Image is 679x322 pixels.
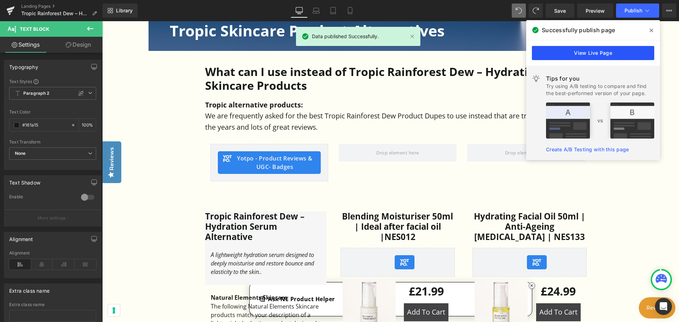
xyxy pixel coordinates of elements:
[9,176,40,186] div: Text Shadow
[532,74,540,83] img: light.svg
[15,151,26,156] b: None
[302,282,346,300] button: Add To Cart
[291,4,308,18] a: Desktop
[439,258,474,282] span: £24.99
[23,90,50,96] b: Paragraph 2
[370,190,484,221] a: Hydrating Facial Oil 50ml | Anti-Ageing [MEDICAL_DATA] | NES133
[308,4,325,18] a: Laptop
[325,4,342,18] a: Tablet
[9,284,50,294] div: Extra class name
[21,11,89,16] span: Tropic Rainforest Dew – Hydration Serum Alternative Products (Tropic Rainforest Dew Dupes)
[4,210,101,226] button: More settings
[554,7,566,14] span: Save
[542,26,615,34] span: Successfully publish page
[238,190,353,221] a: Blending Moisturiser 50ml | Ideal after facial oil |NES012
[529,4,543,18] button: Redo
[103,4,138,18] a: New Library
[21,4,103,9] a: Landing Pages
[9,60,38,70] div: Typography
[68,0,531,18] h1: Tropic Skincare Product Alternatives
[9,78,96,84] div: Text Styles
[167,142,191,150] span: - Badges
[116,7,133,14] span: Library
[625,8,642,13] span: Publish
[22,121,68,129] input: Color
[546,146,629,152] a: Create A/B Testing with this page
[305,286,343,295] span: Add To Cart
[342,4,359,18] a: Mobile
[20,26,49,32] span: Text Block
[53,37,104,53] a: Design
[79,119,96,131] div: %
[37,215,66,221] p: More settings
[9,140,96,145] div: Text Transform
[6,283,18,295] button: Your consent preferences for tracking technologies
[616,4,659,18] button: Publish
[586,7,605,14] span: Preview
[655,298,672,315] div: Open Intercom Messenger
[9,251,96,256] div: Alignment
[9,194,74,201] div: Enable
[546,74,654,83] div: Tips for you
[532,46,654,60] a: View Live Page
[103,89,488,111] p: We are frequently asked for the best Tropic Rainforest Dew Product Dupes to use instead that are ...
[103,79,201,88] strong: Tropic alternative products:
[512,4,526,18] button: Undo
[109,230,212,255] i: A lightweight hydration serum designed to deeply moisturise and restore bounce and elasticity to ...
[109,273,185,280] strong: Natural Elements Skincare
[437,286,475,295] span: Add To Cart
[9,232,33,242] div: Alignment
[546,103,654,139] img: tip.png
[103,190,224,221] h3: Tropic Rainforest Dew – Hydration Serum Alternative
[307,258,342,282] span: £21.99
[9,110,96,115] div: Text Color
[662,4,676,18] button: More
[103,44,488,71] h2: What can I use instead of Tropic Rainforest Dew – Hydration Serum Skincare Products
[434,282,478,300] button: Add To Cart
[577,4,613,18] a: Preview
[546,83,654,97] div: Try using A/B testing to compare and find the best-performed version of your page.
[133,133,213,150] span: Yotpo - Product Reviews & UGC
[312,33,379,40] span: Data published Successfully.
[9,302,96,307] div: Extra class name
[536,276,573,297] iframe: Button to open loyalty program pop-up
